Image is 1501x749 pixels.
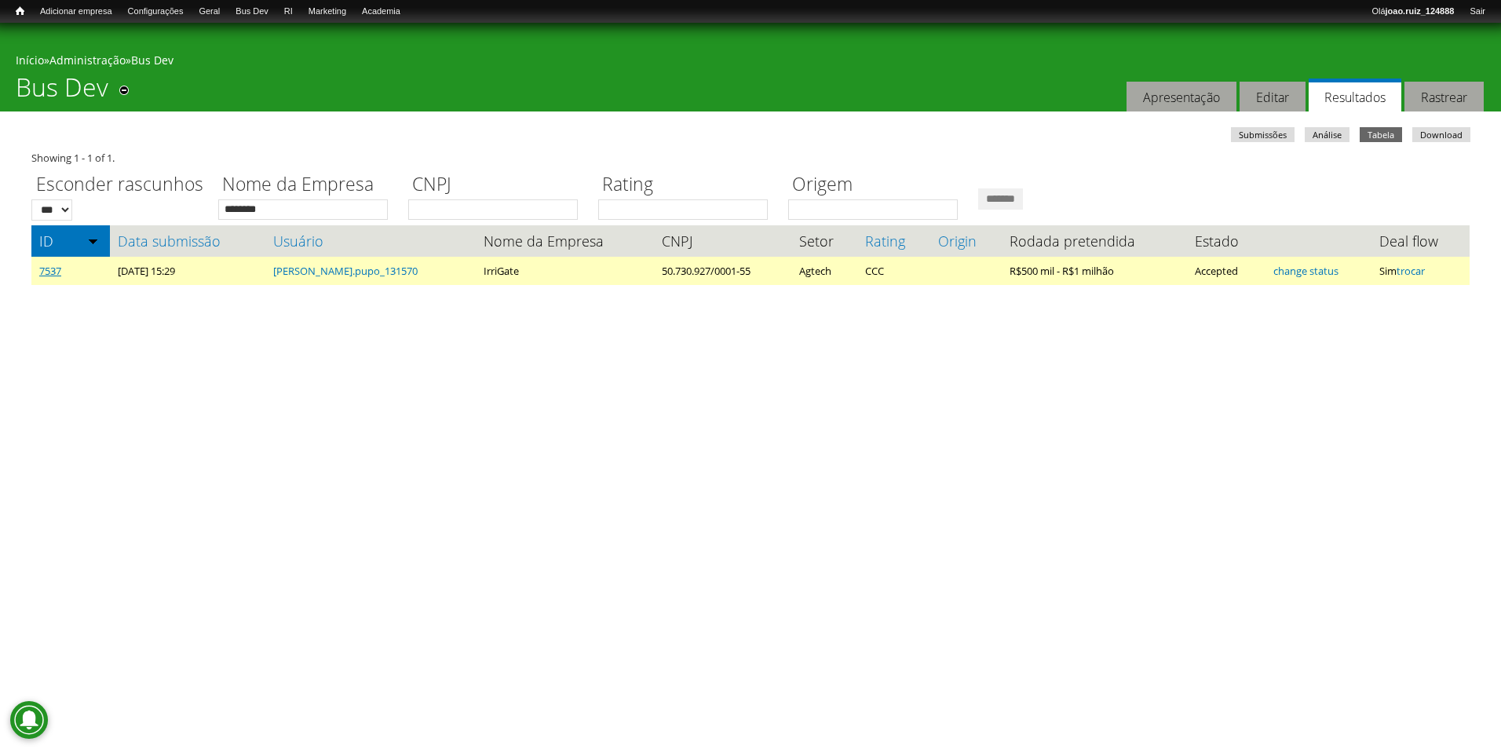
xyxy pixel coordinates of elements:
[857,257,930,285] td: CCC
[598,171,778,199] label: Rating
[1360,127,1402,142] a: Tabela
[1240,82,1306,112] a: Editar
[1404,82,1484,112] a: Rastrear
[218,171,398,199] label: Nome da Empresa
[228,4,276,20] a: Bus Dev
[788,171,968,199] label: Origem
[791,257,857,285] td: Agtech
[273,233,468,249] a: Usuário
[118,233,257,249] a: Data submissão
[88,236,98,246] img: ordem crescente
[1187,225,1265,257] th: Estado
[1412,127,1470,142] a: Download
[1364,4,1462,20] a: Olájoao.ruiz_124888
[1273,264,1338,278] a: change status
[408,171,588,199] label: CNPJ
[1127,82,1236,112] a: Apresentação
[938,233,994,249] a: Origin
[8,4,32,19] a: Início
[16,53,1485,72] div: » »
[301,4,354,20] a: Marketing
[39,233,102,249] a: ID
[120,4,192,20] a: Configurações
[276,4,301,20] a: RI
[791,225,857,257] th: Setor
[31,171,208,199] label: Esconder rascunhos
[1231,127,1295,142] a: Submissões
[131,53,173,68] a: Bus Dev
[1002,257,1187,285] td: R$500 mil - R$1 milhão
[476,225,654,257] th: Nome da Empresa
[16,53,44,68] a: Início
[1371,257,1470,285] td: Sim
[1371,225,1470,257] th: Deal flow
[1187,257,1265,285] td: Accepted
[16,72,108,111] h1: Bus Dev
[1462,4,1493,20] a: Sair
[654,225,791,257] th: CNPJ
[16,5,24,16] span: Início
[1386,6,1455,16] strong: joao.ruiz_124888
[273,264,418,278] a: [PERSON_NAME].pupo_131570
[49,53,126,68] a: Administração
[110,257,265,285] td: [DATE] 15:29
[1002,225,1187,257] th: Rodada pretendida
[1309,79,1401,112] a: Resultados
[865,233,922,249] a: Rating
[1305,127,1349,142] a: Análise
[39,264,61,278] a: 7537
[31,150,1470,166] div: Showing 1 - 1 of 1.
[1397,264,1425,278] a: trocar
[476,257,654,285] td: IrriGate
[32,4,120,20] a: Adicionar empresa
[354,4,408,20] a: Academia
[654,257,791,285] td: 50.730.927/0001-55
[191,4,228,20] a: Geral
